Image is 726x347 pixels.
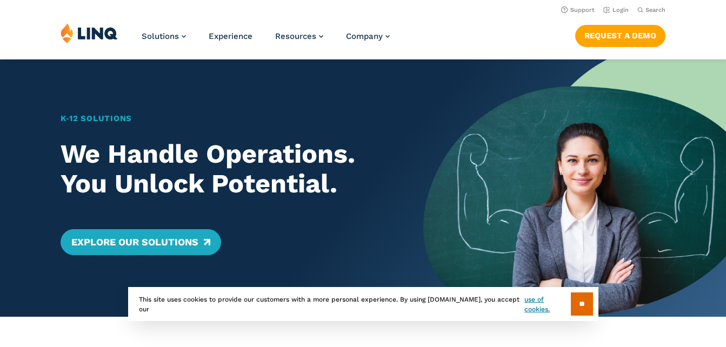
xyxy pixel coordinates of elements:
[423,59,726,317] img: Home Banner
[561,6,595,14] a: Support
[61,139,394,199] h2: We Handle Operations. You Unlock Potential.
[575,23,665,46] nav: Button Navigation
[209,31,252,41] a: Experience
[637,6,665,14] button: Open Search Bar
[575,25,665,46] a: Request a Demo
[346,31,383,41] span: Company
[128,287,598,321] div: This site uses cookies to provide our customers with a more personal experience. By using [DOMAIN...
[142,31,186,41] a: Solutions
[524,295,570,314] a: use of cookies.
[275,31,323,41] a: Resources
[603,6,629,14] a: Login
[61,23,118,43] img: LINQ | K‑12 Software
[142,31,179,41] span: Solutions
[61,229,221,255] a: Explore Our Solutions
[645,6,665,14] span: Search
[275,31,316,41] span: Resources
[142,23,390,58] nav: Primary Navigation
[346,31,390,41] a: Company
[61,112,394,124] h1: K‑12 Solutions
